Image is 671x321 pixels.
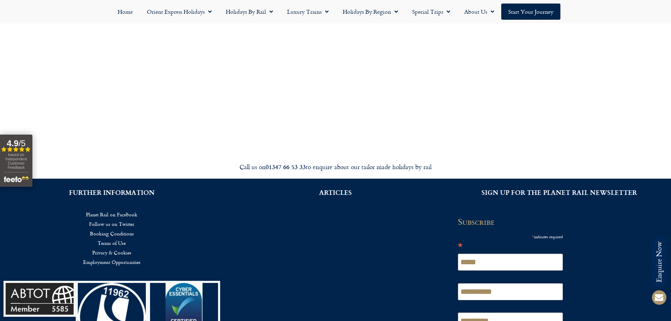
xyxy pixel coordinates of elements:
a: Privacy & Cookies [11,248,213,257]
h2: FURTHER INFORMATION [11,189,213,196]
strong: 01347 66 53 33 [266,162,306,171]
a: Employment Opportunities [11,257,213,267]
a: Start your Journey [501,4,560,20]
h2: SIGN UP FOR THE PLANET RAIL NEWSLETTER [458,189,660,196]
a: Special Trips [405,4,457,20]
nav: Menu [4,4,667,20]
h2: ARTICLES [234,189,437,196]
a: Terms of Use [11,238,213,248]
h2: Subscribe [458,217,567,227]
a: Orient Express Holidays [140,4,219,20]
a: Holidays by Rail [219,4,280,20]
div: Call us on to enquire about our tailor made holidays by rail [138,163,533,171]
a: Holidays by Region [336,4,405,20]
a: Follow us on Twitter [11,219,213,229]
a: Home [111,4,140,20]
div: indicates required [458,232,563,241]
a: About Us [457,4,501,20]
a: Booking Conditions [11,229,213,238]
nav: Menu [11,210,213,267]
a: Planet Rail on Facebook [11,210,213,219]
a: Luxury Trains [280,4,336,20]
